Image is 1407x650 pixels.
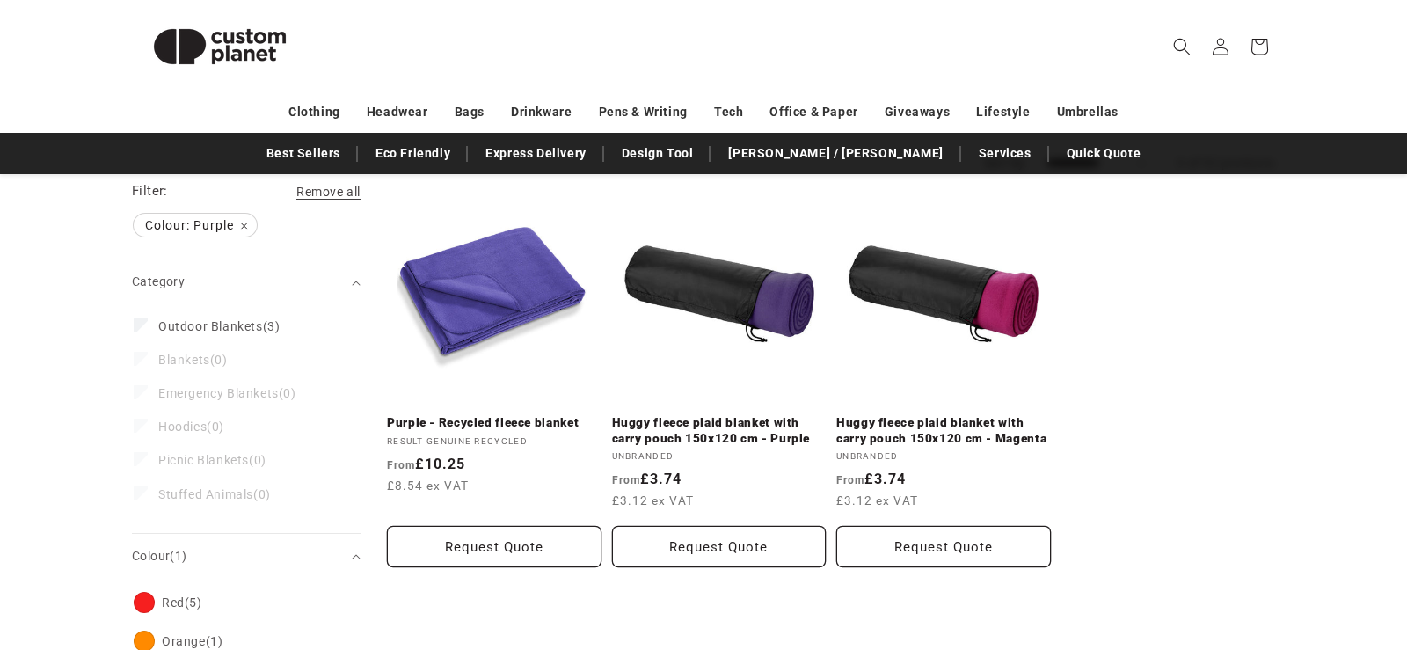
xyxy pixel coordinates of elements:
[132,549,187,563] span: Colour
[170,549,186,563] span: (1)
[387,415,601,431] a: Purple - Recycled fleece blanket
[612,415,827,446] a: Huggy fleece plaid blanket with carry pouch 150x120 cm - Purple
[976,97,1030,128] a: Lifestyle
[367,97,428,128] a: Headwear
[970,138,1040,169] a: Services
[599,97,688,128] a: Pens & Writing
[836,526,1051,567] button: Request Quote
[132,7,308,86] img: Custom Planet
[612,526,827,567] button: Request Quote
[477,138,595,169] a: Express Delivery
[1057,97,1119,128] a: Umbrellas
[132,214,259,237] a: Colour: Purple
[367,138,459,169] a: Eco Friendly
[258,138,349,169] a: Best Sellers
[132,534,361,579] summary: Colour (1 selected)
[158,319,263,333] span: Outdoor Blankets
[769,97,857,128] a: Office & Paper
[132,259,361,304] summary: Category (0 selected)
[1058,138,1150,169] a: Quick Quote
[387,526,601,567] button: Request Quote
[455,97,485,128] a: Bags
[132,274,185,288] span: Category
[714,97,743,128] a: Tech
[296,181,361,203] a: Remove all
[158,318,280,334] span: (3)
[511,97,572,128] a: Drinkware
[134,214,257,237] span: Colour: Purple
[885,97,950,128] a: Giveaways
[719,138,951,169] a: [PERSON_NAME] / [PERSON_NAME]
[288,97,340,128] a: Clothing
[836,415,1051,446] a: Huggy fleece plaid blanket with carry pouch 150x120 cm - Magenta
[1113,460,1407,650] iframe: Chat Widget
[296,185,361,199] span: Remove all
[1163,27,1201,66] summary: Search
[613,138,703,169] a: Design Tool
[132,181,168,201] h2: Filter:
